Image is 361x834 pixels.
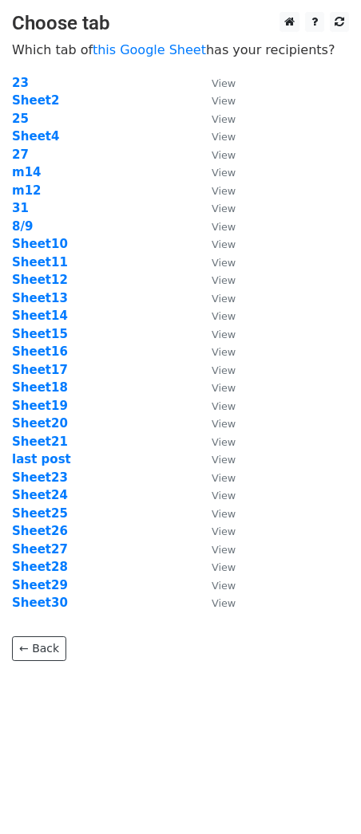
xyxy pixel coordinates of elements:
[196,560,236,574] a: View
[196,506,236,521] a: View
[12,435,68,449] a: Sheet21
[196,183,236,198] a: View
[212,131,236,143] small: View
[212,185,236,197] small: View
[196,237,236,251] a: View
[212,580,236,592] small: View
[12,506,68,521] a: Sheet25
[212,436,236,448] small: View
[12,148,29,162] a: 27
[196,524,236,538] a: View
[196,148,236,162] a: View
[212,597,236,609] small: View
[196,76,236,90] a: View
[196,578,236,592] a: View
[12,452,71,466] a: last post
[12,399,68,413] a: Sheet19
[12,93,59,108] a: Sheet2
[212,257,236,269] small: View
[12,470,68,485] a: Sheet23
[212,203,236,214] small: View
[196,112,236,126] a: View
[12,416,68,431] a: Sheet20
[212,544,236,556] small: View
[196,470,236,485] a: View
[12,291,68,305] a: Sheet13
[196,488,236,502] a: View
[12,363,68,377] a: Sheet17
[196,380,236,395] a: View
[212,113,236,125] small: View
[212,454,236,466] small: View
[212,310,236,322] small: View
[212,95,236,107] small: View
[212,364,236,376] small: View
[12,183,42,198] strong: m12
[12,112,29,126] a: 25
[196,363,236,377] a: View
[12,255,68,269] a: Sheet11
[12,524,68,538] a: Sheet26
[212,293,236,305] small: View
[196,165,236,179] a: View
[196,273,236,287] a: View
[12,76,29,90] strong: 23
[212,561,236,573] small: View
[212,382,236,394] small: View
[212,77,236,89] small: View
[12,165,42,179] strong: m14
[196,255,236,269] a: View
[12,201,29,215] a: 31
[196,542,236,557] a: View
[196,344,236,359] a: View
[12,12,349,35] h3: Choose tab
[196,399,236,413] a: View
[196,309,236,323] a: View
[12,237,68,251] a: Sheet10
[12,636,66,661] a: ← Back
[12,578,68,592] strong: Sheet29
[196,291,236,305] a: View
[196,327,236,341] a: View
[212,418,236,430] small: View
[12,327,68,341] a: Sheet15
[212,221,236,233] small: View
[12,344,68,359] a: Sheet16
[12,129,59,144] a: Sheet4
[212,238,236,250] small: View
[12,380,68,395] a: Sheet18
[12,560,68,574] a: Sheet28
[93,42,206,57] a: this Google Sheet
[12,219,33,234] a: 8/9
[12,596,68,610] a: Sheet30
[212,525,236,537] small: View
[212,400,236,412] small: View
[12,542,68,557] a: Sheet27
[12,309,68,323] strong: Sheet14
[12,488,68,502] a: Sheet24
[196,452,236,466] a: View
[196,93,236,108] a: View
[12,41,349,58] p: Which tab of has your recipients?
[12,273,68,287] a: Sheet12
